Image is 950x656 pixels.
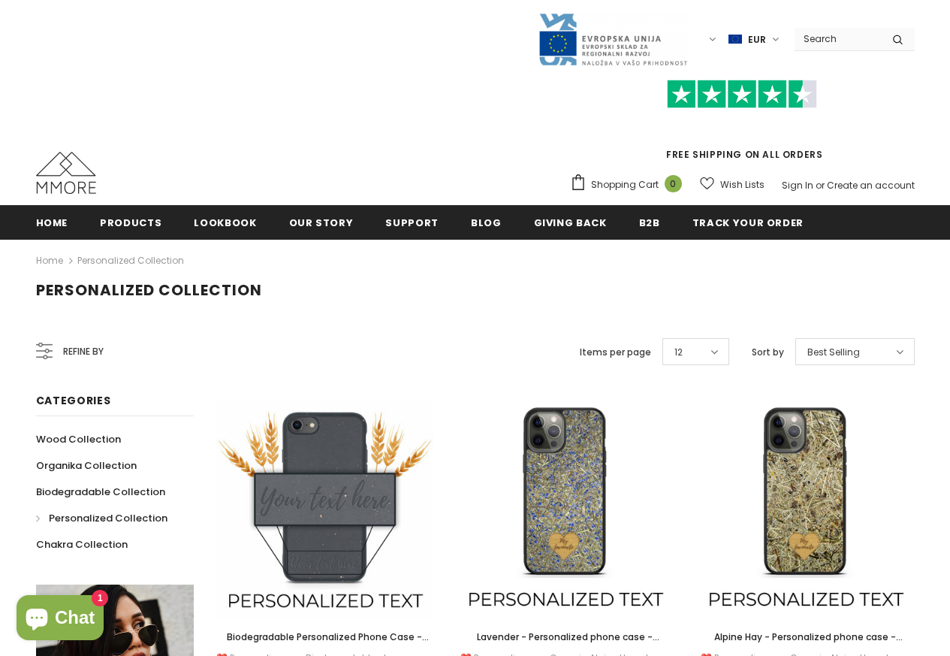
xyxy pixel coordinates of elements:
a: B2B [639,205,660,239]
span: Personalized Collection [36,280,262,301]
span: Personalized Collection [49,511,167,525]
img: Trust Pilot Stars [667,80,817,109]
span: Wood Collection [36,432,121,446]
a: Home [36,252,63,270]
span: Products [100,216,161,230]
span: Wish Lists [720,177,765,192]
span: Shopping Cart [591,177,659,192]
span: Lookbook [194,216,256,230]
input: Search Site [795,28,881,50]
span: B2B [639,216,660,230]
span: Chakra Collection [36,537,128,552]
span: Best Selling [807,345,860,360]
a: Wish Lists [700,171,765,198]
a: Track your order [692,205,804,239]
span: or [816,179,825,192]
span: Our Story [289,216,354,230]
img: Javni Razpis [538,12,688,67]
a: Blog [471,205,502,239]
a: Lookbook [194,205,256,239]
a: support [385,205,439,239]
span: 0 [665,175,682,192]
a: Biodegradable Collection [36,479,165,505]
a: Home [36,205,68,239]
span: EUR [748,32,766,47]
span: Biodegradable Collection [36,485,165,499]
iframe: Customer reviews powered by Trustpilot [570,108,915,147]
a: Personalized Collection [36,505,167,531]
span: Track your order [692,216,804,230]
a: Alpine Hay - Personalized phone case - Personalized gift [697,629,915,645]
a: Sign In [782,179,813,192]
label: Items per page [580,345,651,360]
img: MMORE Cases [36,152,96,194]
a: Giving back [534,205,607,239]
a: Organika Collection [36,452,137,479]
a: Our Story [289,205,354,239]
a: Chakra Collection [36,531,128,558]
inbox-online-store-chat: Shopify online store chat [12,595,108,644]
a: Create an account [827,179,915,192]
span: Blog [471,216,502,230]
span: 12 [674,345,683,360]
a: Lavender - Personalized phone case - Personalized gift [457,629,674,645]
a: Products [100,205,161,239]
a: Biodegradable Personalized Phone Case - Black [216,629,434,645]
span: Organika Collection [36,458,137,473]
a: Personalized Collection [77,254,184,267]
span: FREE SHIPPING ON ALL ORDERS [570,86,915,161]
span: Giving back [534,216,607,230]
span: Home [36,216,68,230]
a: Javni Razpis [538,32,688,45]
span: Categories [36,393,111,408]
span: Refine by [63,343,104,360]
a: Shopping Cart 0 [570,174,689,196]
label: Sort by [752,345,784,360]
a: Wood Collection [36,426,121,452]
span: support [385,216,439,230]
